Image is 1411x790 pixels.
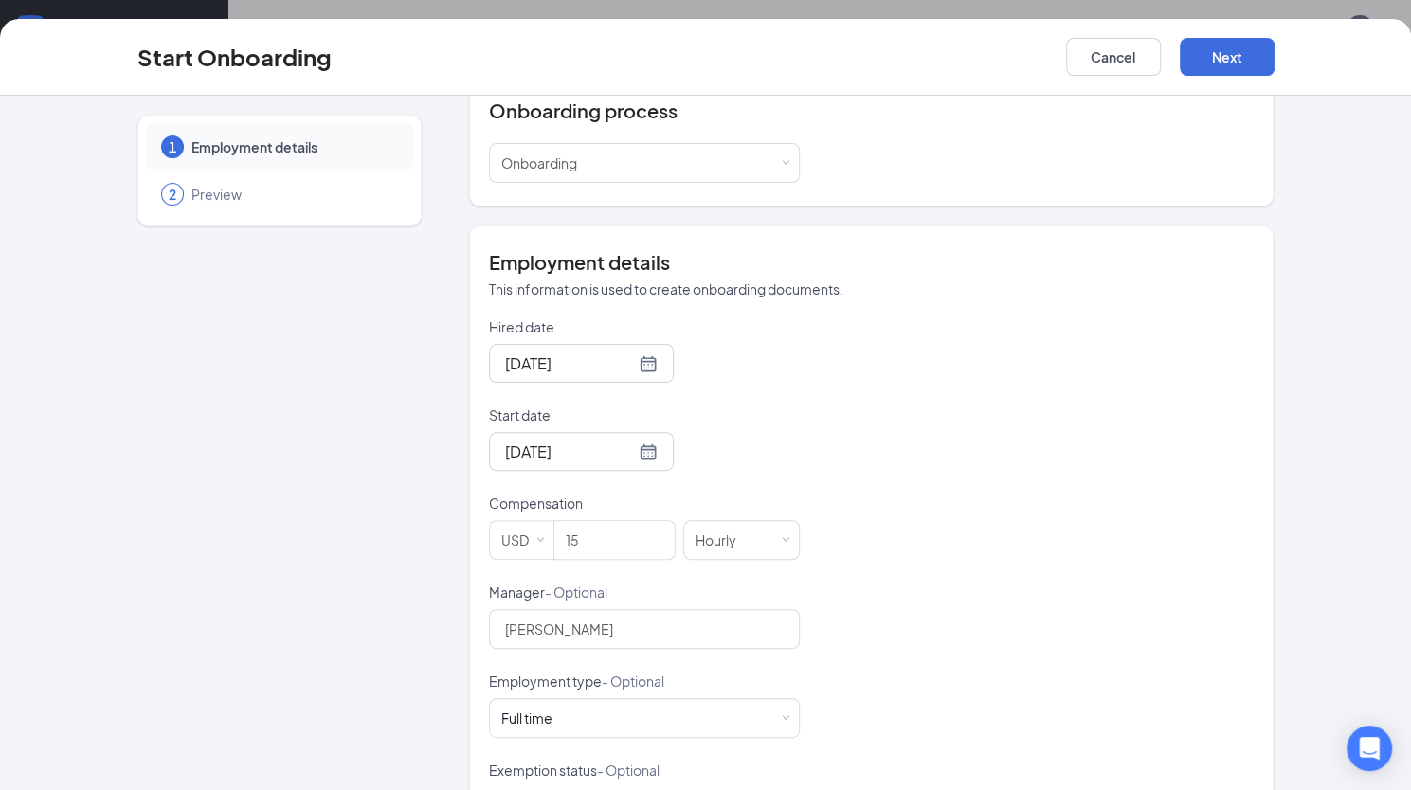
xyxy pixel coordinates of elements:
[505,351,635,375] input: Aug 25, 2025
[489,609,800,649] input: Manager name
[554,521,675,559] input: Amount
[191,137,394,156] span: Employment details
[501,709,552,727] div: Full time
[696,521,750,559] div: Hourly
[489,583,800,601] p: Manager
[169,185,176,204] span: 2
[501,144,590,182] div: [object Object]
[505,440,635,463] input: Aug 28, 2025
[597,762,660,779] span: - Optional
[1066,38,1161,76] button: Cancel
[489,405,800,424] p: Start date
[489,761,800,780] p: Exemption status
[489,317,800,336] p: Hired date
[545,584,607,601] span: - Optional
[501,709,566,727] div: [object Object]
[169,137,176,156] span: 1
[489,249,1255,276] h4: Employment details
[501,521,542,559] div: USD
[489,494,800,512] p: Compensation
[489,98,1255,124] h4: Onboarding process
[489,672,800,691] p: Employment type
[602,673,664,690] span: - Optional
[1180,38,1275,76] button: Next
[501,154,577,171] span: Onboarding
[191,185,394,204] span: Preview
[1347,726,1392,771] div: Open Intercom Messenger
[489,279,1255,298] p: This information is used to create onboarding documents.
[137,41,332,73] h3: Start Onboarding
